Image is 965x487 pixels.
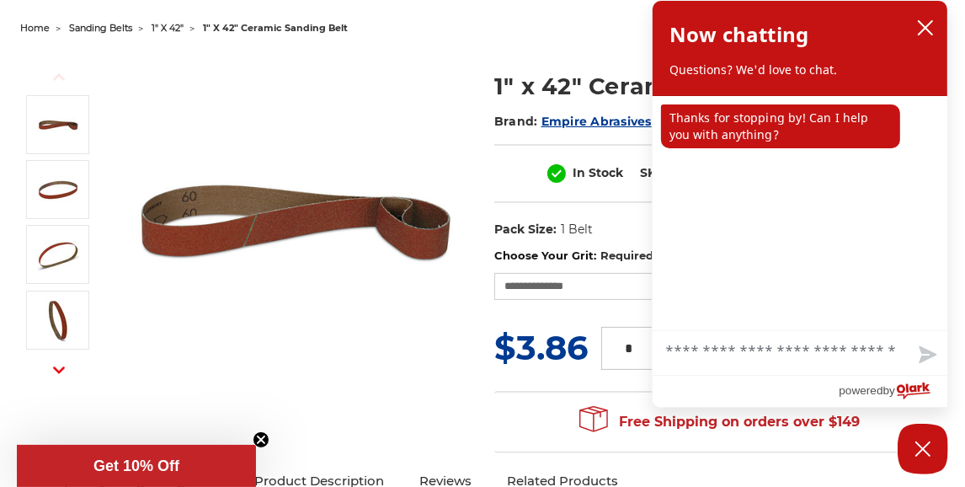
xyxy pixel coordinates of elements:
img: 1" x 42" - Ceramic Sanding Belt [37,299,79,341]
small: Required [600,249,653,262]
h1: 1" x 42" Ceramic Sanding Belt [494,70,945,103]
a: sanding belts [69,22,132,34]
h2: Now chatting [669,18,808,51]
dt: Pack Size: [494,221,557,238]
p: Thanks for stopping by! Can I help you with anything? [661,104,900,148]
img: 1" x 42" Ceramic Sanding Belt [37,169,79,211]
span: Get 10% Off [93,458,179,474]
a: Powered by Olark [839,376,947,407]
button: Close Chatbox [898,424,948,474]
button: Close teaser [253,431,269,448]
span: In Stock [573,165,624,180]
dt: SKU: [641,164,669,182]
span: 1" x 42" ceramic sanding belt [203,22,348,34]
button: Send message [905,336,947,375]
img: 1" x 42" Ceramic Belt [37,104,79,146]
button: Next [39,351,79,388]
span: Brand: [494,114,538,129]
div: chat [653,96,947,330]
a: 1" x 42" [152,22,184,34]
button: close chatbox [912,15,939,40]
span: powered [839,380,882,401]
dd: 1 Belt [561,221,593,238]
a: home [20,22,50,34]
button: Previous [39,59,79,95]
div: Get 10% OffClose teaser [17,445,256,487]
span: by [883,380,895,401]
a: Empire Abrasives [541,114,652,129]
label: Choose Your Grit: [494,248,945,265]
img: 1" x 42" Sanding Belt Cer [37,233,79,276]
span: $3.86 [494,327,588,368]
img: 1" x 42" Ceramic Belt [127,52,464,389]
span: Free Shipping on orders over $149 [579,405,861,439]
p: Questions? We'd love to chat. [669,62,930,78]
